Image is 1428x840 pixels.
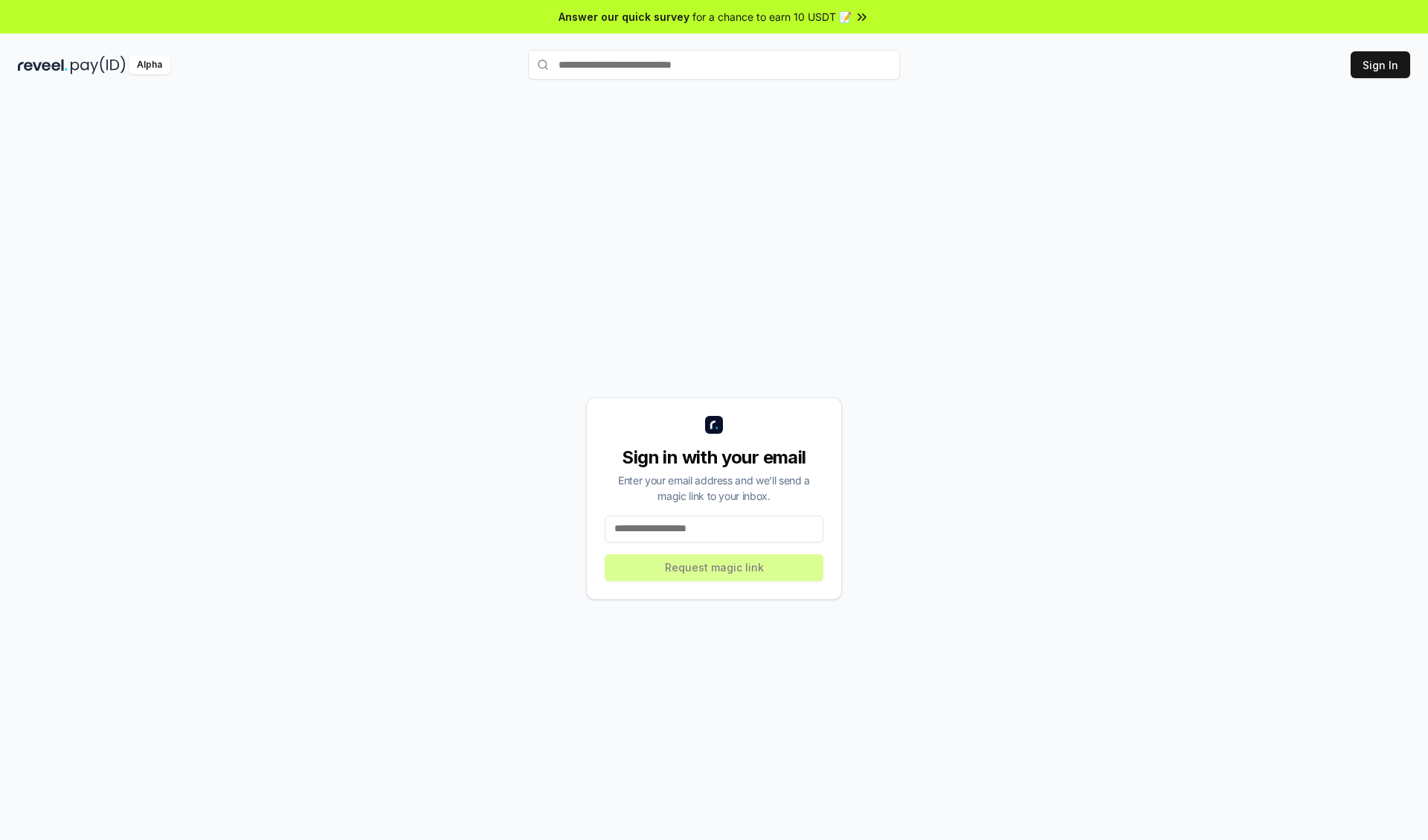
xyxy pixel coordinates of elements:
div: Enter your email address and we’ll send a magic link to your inbox. [605,472,823,504]
img: logo_small [705,416,723,434]
span: Answer our quick survey [559,9,689,25]
img: pay_id [71,56,126,74]
button: Sign In [1351,51,1410,78]
div: Sign in with your email [605,446,823,469]
div: Alpha [129,56,170,74]
span: for a chance to earn 10 USDT 📝 [692,9,852,25]
img: reveel_dark [18,56,68,74]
